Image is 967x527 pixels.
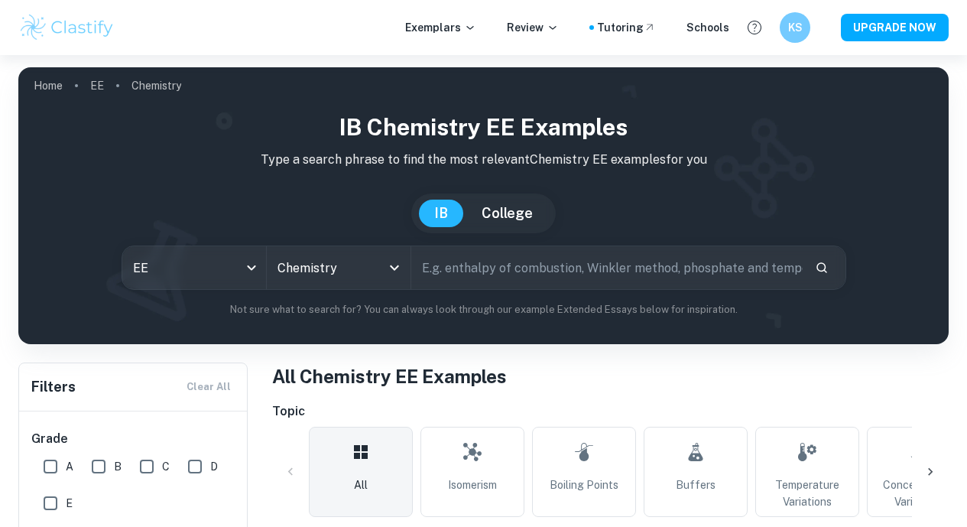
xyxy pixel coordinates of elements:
[272,402,949,421] h6: Topic
[780,12,810,43] button: KS
[741,15,767,41] button: Help and Feedback
[131,77,181,94] p: Chemistry
[787,19,804,36] h6: KS
[18,67,949,344] img: profile cover
[66,458,73,475] span: A
[419,200,463,227] button: IB
[66,495,73,512] span: E
[507,19,559,36] p: Review
[122,246,266,289] div: EE
[354,477,368,493] span: All
[162,458,170,475] span: C
[466,200,548,227] button: College
[31,110,936,145] h1: IB Chemistry EE examples
[34,75,63,96] a: Home
[31,376,76,398] h6: Filters
[272,363,949,390] h1: All Chemistry EE Examples
[841,14,949,41] button: UPGRADE NOW
[31,151,936,169] p: Type a search phrase to find the most relevant Chemistry EE examples for you
[411,246,803,289] input: E.g. enthalpy of combustion, Winkler method, phosphate and temperature...
[448,477,497,493] span: Isomerism
[762,477,852,510] span: Temperature Variations
[686,19,729,36] a: Schools
[874,477,964,510] span: Concentration Variations
[90,75,104,96] a: EE
[676,477,716,493] span: Buffers
[18,12,115,43] img: Clastify logo
[550,477,618,493] span: Boiling Points
[210,458,218,475] span: D
[31,302,936,317] p: Not sure what to search for? You can always look through our example Extended Essays below for in...
[597,19,656,36] a: Tutoring
[405,19,476,36] p: Exemplars
[384,257,405,278] button: Open
[809,255,835,281] button: Search
[31,430,236,448] h6: Grade
[114,458,122,475] span: B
